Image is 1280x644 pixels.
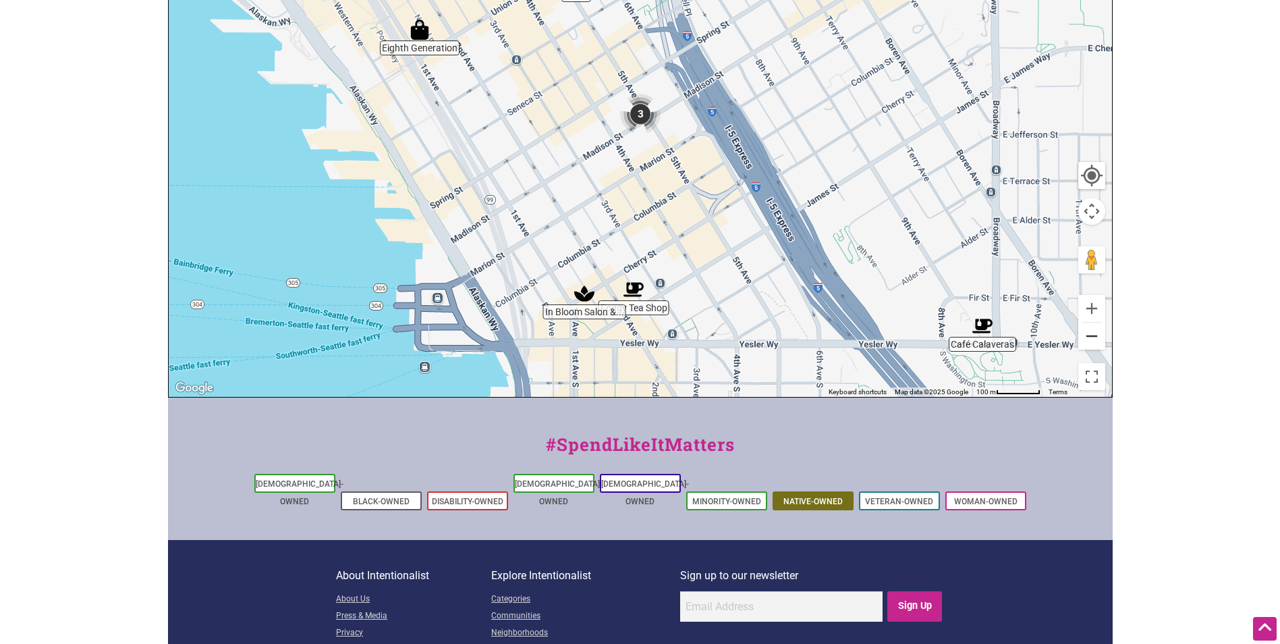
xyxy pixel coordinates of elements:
[954,497,1018,506] a: Woman-Owned
[783,497,843,506] a: Native-Owned
[601,479,689,506] a: [DEMOGRAPHIC_DATA]-Owned
[1078,246,1105,273] button: Drag Pegman onto the map to open Street View
[353,497,410,506] a: Black-Owned
[680,567,944,585] p: Sign up to our newsletter
[410,20,430,40] div: Eighth Generation
[1078,162,1105,189] button: Your Location
[336,567,491,585] p: About Intentionalist
[623,279,644,300] div: Foggy Tea Shop
[865,497,933,506] a: Veteran-Owned
[172,379,217,397] img: Google
[515,479,603,506] a: [DEMOGRAPHIC_DATA]-Owned
[972,316,993,336] div: Café Calaveras
[574,284,594,304] div: In Bloom Salon & Beauty Boutique
[620,94,661,134] div: 3
[432,497,503,506] a: Disability-Owned
[1077,363,1105,391] button: Toggle fullscreen view
[887,591,942,622] input: Sign Up
[1253,617,1277,641] div: Scroll Back to Top
[976,388,996,396] span: 100 m
[491,625,680,642] a: Neighborhoods
[829,387,887,397] button: Keyboard shortcuts
[491,591,680,608] a: Categories
[1078,198,1105,225] button: Map camera controls
[692,497,761,506] a: Minority-Owned
[1049,388,1067,396] a: Terms (opens in new tab)
[336,625,491,642] a: Privacy
[491,608,680,625] a: Communities
[256,479,343,506] a: [DEMOGRAPHIC_DATA]-Owned
[168,431,1113,471] div: #SpendLikeItMatters
[491,567,680,585] p: Explore Intentionalist
[895,388,968,396] span: Map data ©2025 Google
[1078,295,1105,322] button: Zoom in
[972,387,1045,397] button: Map Scale: 100 m per 62 pixels
[336,591,491,608] a: About Us
[680,591,883,622] input: Email Address
[172,379,217,397] a: Open this area in Google Maps (opens a new window)
[1078,323,1105,350] button: Zoom out
[336,608,491,625] a: Press & Media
